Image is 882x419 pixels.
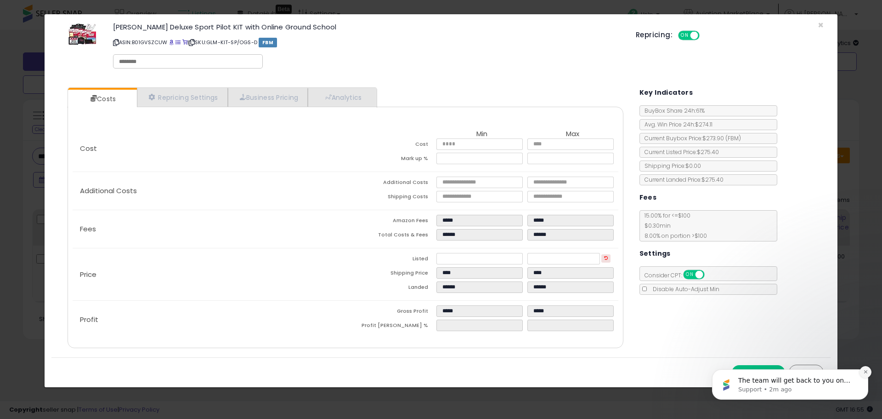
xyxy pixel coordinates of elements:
iframe: Intercom notifications message [698,311,882,414]
p: Additional Costs [73,187,345,195]
span: ( FBM ) [725,134,741,142]
span: 8.00 % on portion > $100 [640,232,707,240]
p: Fees [73,225,345,233]
th: Max [527,130,618,138]
p: Price [73,271,345,278]
span: Current Landed Price: $275.40 [640,176,724,184]
a: BuyBox page [169,39,174,46]
td: Profit [PERSON_NAME] % [345,320,436,334]
a: Repricing Settings [137,88,228,107]
span: Current Listed Price: $275.40 [640,148,719,156]
span: × [818,18,824,32]
span: OFF [703,271,718,279]
td: Shipping Costs [345,191,436,205]
span: FBM [259,38,277,47]
span: Disable Auto-Adjust Min [648,285,719,293]
div: message notification from Support, 2m ago. The team will get back to you on this. Our usual reply... [14,58,170,88]
h5: Settings [639,248,671,259]
h3: [PERSON_NAME] Deluxe Sport Pilot KIT with Online Ground School [113,23,622,30]
td: Landed [345,281,436,296]
button: Dismiss notification [161,55,173,67]
p: The team will get back to you on this. Our usual reply time is a few minutes. You'll get replies ... [40,65,158,74]
td: Additional Costs [345,177,436,191]
a: Your listing only [182,39,187,46]
h5: Fees [639,192,657,203]
td: Cost [345,138,436,153]
img: Profile image for Support [21,66,35,81]
span: OFF [698,32,713,40]
p: Cost [73,145,345,152]
span: Consider CPT: [640,271,717,279]
td: Gross Profit [345,305,436,320]
span: 15.00 % for <= $100 [640,212,707,240]
span: ON [684,271,695,279]
span: $273.90 [702,134,741,142]
td: Total Costs & Fees [345,229,436,243]
span: BuyBox Share 24h: 61% [640,107,705,115]
span: Current Buybox Price: [640,134,741,142]
a: All offer listings [175,39,181,46]
p: Message from Support, sent 2m ago [40,74,158,82]
span: ON [679,32,690,40]
td: Shipping Price [345,267,436,281]
a: Business Pricing [228,88,308,107]
p: ASIN: B01GVSZCUW | SKU: GLM-KIT-SP/OGS-D [113,35,622,50]
h5: Repricing: [636,31,673,39]
a: Costs [68,90,136,108]
span: Avg. Win Price 24h: $274.11 [640,121,712,128]
td: Mark up % [345,153,436,167]
span: $0.30 min [640,222,671,230]
h5: Key Indicators [639,87,693,98]
td: Listed [345,253,436,267]
th: Min [436,130,527,138]
span: Shipping Price: $0.00 [640,162,701,170]
a: Analytics [308,88,376,107]
p: Profit [73,316,345,323]
td: Amazon Fees [345,215,436,229]
img: 51VmbqclUpL._SL60_.jpg [68,23,96,45]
